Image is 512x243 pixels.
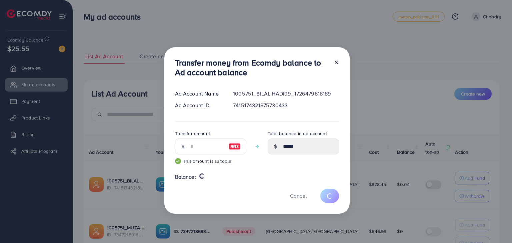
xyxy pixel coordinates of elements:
[484,213,507,238] iframe: Chat
[175,158,181,164] img: guide
[228,102,344,109] div: 7415174321875730433
[170,102,228,109] div: Ad Account ID
[229,142,241,150] img: image
[175,173,196,181] span: Balance:
[175,58,328,77] h3: Transfer money from Ecomdy balance to Ad account balance
[290,192,307,199] span: Cancel
[268,130,327,137] label: Total balance in ad account
[170,90,228,98] div: Ad Account Name
[228,90,344,98] div: 1005751_BILAL HADI99_1726479818189
[282,189,315,203] button: Cancel
[175,130,210,137] label: Transfer amount
[175,158,246,164] small: This amount is suitable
